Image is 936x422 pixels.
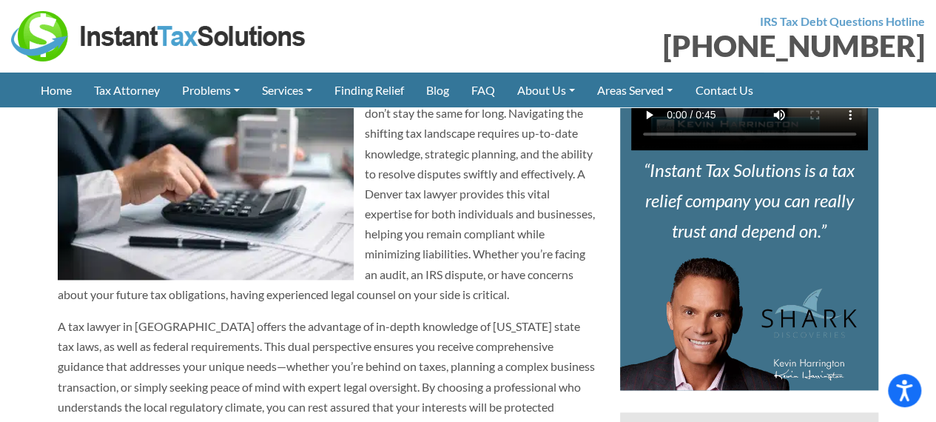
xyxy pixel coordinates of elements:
[620,257,857,390] img: Kevin Harrington
[11,27,307,41] a: Instant Tax Solutions Logo
[11,11,307,61] img: Instant Tax Solutions Logo
[83,73,171,107] a: Tax Attorney
[479,31,926,61] div: [PHONE_NUMBER]
[684,73,764,107] a: Contact Us
[586,73,684,107] a: Areas Served
[323,73,415,107] a: Finding Relief
[644,159,855,241] i: Instant Tax Solutions is a tax relief company you can really trust and depend on.
[415,73,460,107] a: Blog
[760,14,925,28] strong: IRS Tax Debt Questions Hotline
[506,73,586,107] a: About Us
[460,73,506,107] a: FAQ
[171,73,251,107] a: Problems
[58,83,354,280] img: A tax lawyer working on a caluclator with documents and objects around him on a desk.
[251,73,323,107] a: Services
[30,73,83,107] a: Home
